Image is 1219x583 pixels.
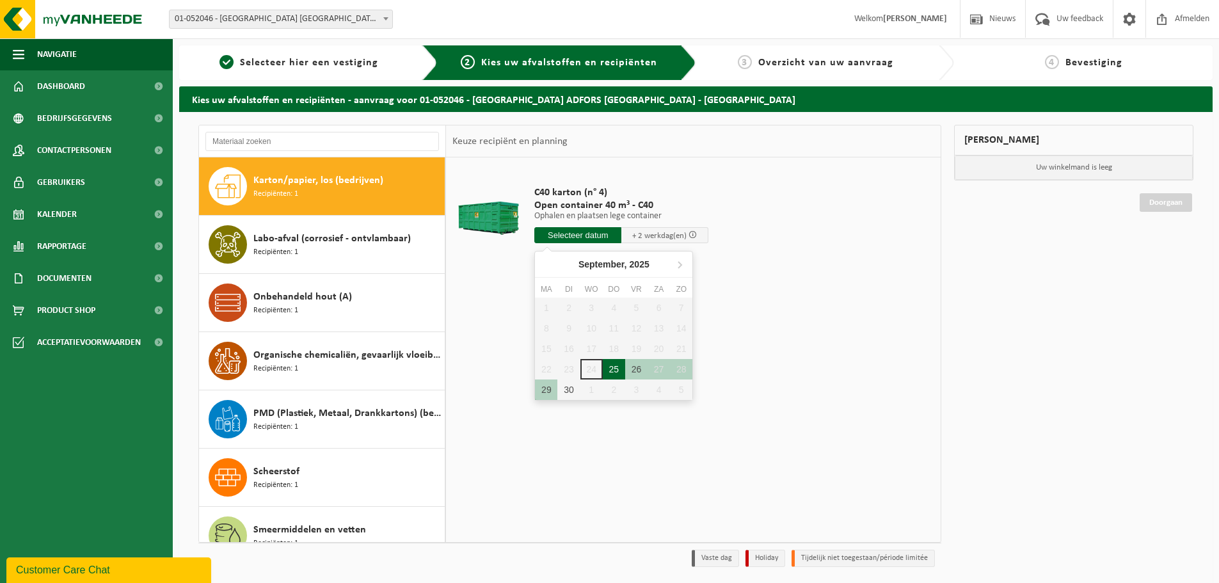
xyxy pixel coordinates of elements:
[199,449,445,507] button: Scheerstof Recipiënten: 1
[253,421,298,433] span: Recipiënten: 1
[253,406,442,421] span: PMD (Plastiek, Metaal, Drankkartons) (bedrijven)
[1065,58,1122,68] span: Bevestiging
[557,283,580,296] div: di
[580,283,603,296] div: wo
[199,216,445,274] button: Labo-afval (corrosief - ontvlambaar) Recipiënten: 1
[603,283,625,296] div: do
[199,507,445,565] button: Smeermiddelen en vetten Recipiënten: 1
[37,70,85,102] span: Dashboard
[758,58,893,68] span: Overzicht van uw aanvraag
[253,522,366,538] span: Smeermiddelen en vetten
[625,283,648,296] div: vr
[253,305,298,317] span: Recipiënten: 1
[573,254,655,275] div: September,
[253,188,298,200] span: Recipiënten: 1
[535,379,557,400] div: 29
[37,230,86,262] span: Rapportage
[1045,55,1059,69] span: 4
[253,246,298,259] span: Recipiënten: 1
[557,379,580,400] div: 30
[199,390,445,449] button: PMD (Plastiek, Metaal, Drankkartons) (bedrijven) Recipiënten: 1
[186,55,412,70] a: 1Selecteer hier een vestiging
[461,55,475,69] span: 2
[955,156,1193,180] p: Uw winkelmand is leeg
[648,283,670,296] div: za
[883,14,947,24] strong: [PERSON_NAME]
[6,555,214,583] iframe: chat widget
[792,550,935,567] li: Tijdelijk niet toegestaan/période limitée
[37,38,77,70] span: Navigatie
[253,479,298,491] span: Recipiënten: 1
[219,55,234,69] span: 1
[535,283,557,296] div: ma
[37,294,95,326] span: Product Shop
[37,166,85,198] span: Gebruikers
[603,379,625,400] div: 2
[625,379,648,400] div: 3
[169,10,393,29] span: 01-052046 - SAINT-GOBAIN ADFORS BELGIUM - BUGGENHOUT
[446,125,574,157] div: Keuze recipiënt en planning
[170,10,392,28] span: 01-052046 - SAINT-GOBAIN ADFORS BELGIUM - BUGGENHOUT
[603,359,625,379] div: 25
[37,326,141,358] span: Acceptatievoorwaarden
[253,464,299,479] span: Scheerstof
[745,550,785,567] li: Holiday
[534,212,708,221] p: Ophalen en plaatsen lege container
[253,289,352,305] span: Onbehandeld hout (A)
[199,157,445,216] button: Karton/papier, los (bedrijven) Recipiënten: 1
[199,332,445,390] button: Organische chemicaliën, gevaarlijk vloeibaar in kleinverpakking Recipiënten: 1
[179,86,1213,111] h2: Kies uw afvalstoffen en recipiënten - aanvraag voor 01-052046 - [GEOGRAPHIC_DATA] ADFORS [GEOGRAP...
[534,199,708,212] span: Open container 40 m³ - C40
[37,262,92,294] span: Documenten
[580,379,603,400] div: 1
[625,359,648,379] div: 26
[534,227,621,243] input: Selecteer datum
[253,363,298,375] span: Recipiënten: 1
[481,58,657,68] span: Kies uw afvalstoffen en recipiënten
[253,538,298,550] span: Recipiënten: 1
[37,134,111,166] span: Contactpersonen
[37,198,77,230] span: Kalender
[738,55,752,69] span: 3
[253,173,383,188] span: Karton/papier, los (bedrijven)
[240,58,378,68] span: Selecteer hier een vestiging
[253,231,411,246] span: Labo-afval (corrosief - ontvlambaar)
[632,232,687,240] span: + 2 werkdag(en)
[954,125,1193,156] div: [PERSON_NAME]
[692,550,739,567] li: Vaste dag
[253,347,442,363] span: Organische chemicaliën, gevaarlijk vloeibaar in kleinverpakking
[37,102,112,134] span: Bedrijfsgegevens
[534,186,708,199] span: C40 karton (n° 4)
[199,274,445,332] button: Onbehandeld hout (A) Recipiënten: 1
[205,132,439,151] input: Materiaal zoeken
[670,283,692,296] div: zo
[630,260,649,269] i: 2025
[1140,193,1192,212] a: Doorgaan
